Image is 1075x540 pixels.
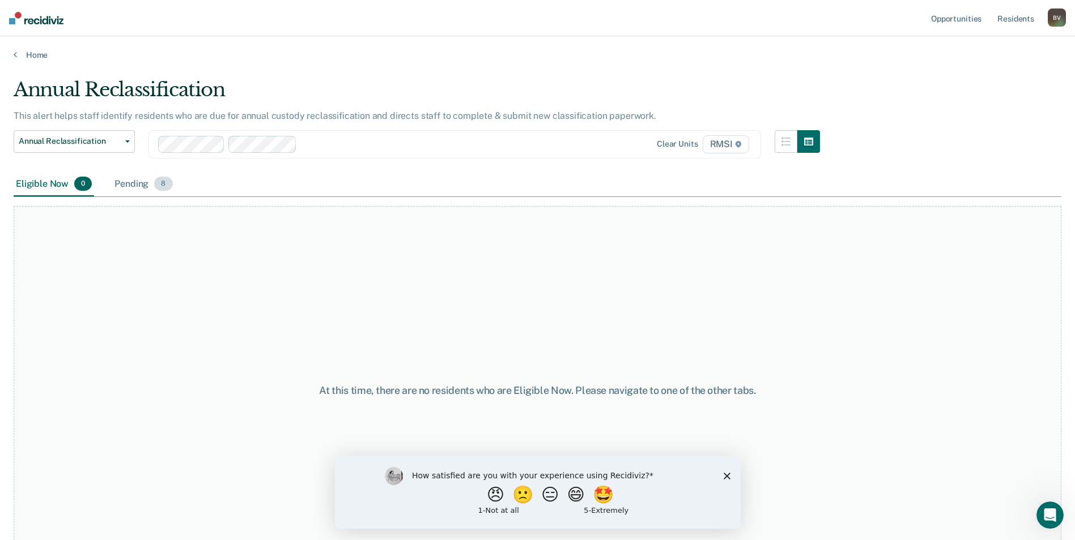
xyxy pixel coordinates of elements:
[276,384,800,397] div: At this time, there are no residents who are Eligible Now. Please navigate to one of the other tabs.
[112,172,175,197] div: Pending8
[14,78,820,110] div: Annual Reclassification
[14,130,135,153] button: Annual Reclassification
[335,456,741,529] iframe: Survey by Kim from Recidiviz
[14,110,656,121] p: This alert helps staff identify residents who are due for annual custody reclassification and dir...
[657,139,698,149] div: Clear units
[154,177,172,191] span: 8
[9,12,63,24] img: Recidiviz
[1048,8,1066,27] div: B V
[1036,502,1064,529] iframe: Intercom live chat
[19,136,121,146] span: Annual Reclassification
[14,50,1061,60] a: Home
[14,172,94,197] div: Eligible Now0
[1048,8,1066,27] button: BV
[703,135,749,153] span: RMSI
[74,177,92,191] span: 0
